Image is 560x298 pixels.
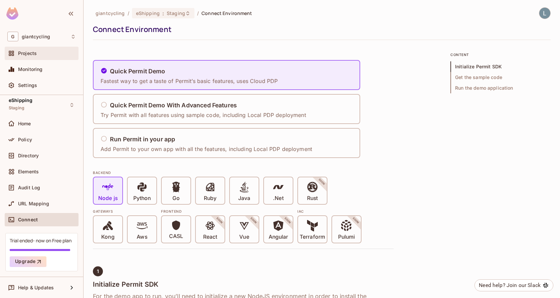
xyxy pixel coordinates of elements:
p: Vue [239,234,249,240]
p: Pulumi [338,234,355,240]
h5: Quick Permit Demo With Advanced Features [110,102,237,109]
p: Terraform [300,234,325,240]
span: eShipping [136,10,160,16]
div: BACKEND [93,170,394,175]
span: Initialize Permit SDK [450,61,551,72]
div: Connect Environment [93,24,547,34]
span: URL Mapping [18,201,49,206]
p: content [450,52,551,57]
p: Python [133,195,151,202]
span: Elements [18,169,39,174]
p: Go [172,195,180,202]
span: Staging [9,105,24,111]
span: Run the demo application [450,83,551,93]
p: CASL [169,233,183,240]
div: IAC [297,209,362,214]
span: SOON [275,208,301,234]
li: / [128,10,129,16]
span: G [7,32,18,41]
span: 1 [97,269,99,274]
div: Gateways [93,209,157,214]
span: the active workspace [96,10,125,16]
h5: Quick Permit Demo [110,68,165,75]
span: Audit Log [18,185,40,190]
p: .Net [273,195,283,202]
span: : [162,11,164,16]
p: Node js [98,195,118,202]
span: Workspace: giantcycling [22,34,50,39]
span: Directory [18,153,39,158]
h5: Run Permit in your app [110,136,175,143]
p: Try Permit with all features using sample code, including Local PDP deployment [101,111,306,119]
div: Frontend [161,209,293,214]
p: React [203,234,217,240]
p: Fastest way to get a taste of Permit’s basic features, uses Cloud PDP [101,77,278,85]
h4: Initialize Permit SDK [93,280,394,288]
span: Connect Environment [201,10,252,16]
span: eShipping [9,98,32,103]
span: SOON [309,169,335,195]
span: Monitoring [18,67,43,72]
span: Settings [18,83,37,88]
p: Java [238,195,250,202]
span: Connect [18,217,38,222]
p: Ruby [204,195,217,202]
span: Help & Updates [18,285,54,290]
span: Projects [18,51,37,56]
p: Angular [269,234,288,240]
img: SReyMgAAAABJRU5ErkJggg== [6,7,18,20]
span: Staging [167,10,185,16]
p: Aws [137,234,147,240]
span: Policy [18,137,32,142]
p: Rust [307,195,318,202]
span: Get the sample code [450,72,551,83]
span: SOON [343,208,369,234]
span: SOON [241,208,267,234]
div: Trial ended- now on Free plan [10,237,72,244]
img: Lau Charles [539,8,550,19]
span: SOON [206,208,233,234]
p: Add Permit to your own app with all the features, including Local PDP deployment [101,145,312,153]
li: / [197,10,199,16]
span: Home [18,121,31,126]
button: Upgrade [10,256,46,267]
p: Kong [101,234,114,240]
div: Need help? Join our Slack [479,281,541,289]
